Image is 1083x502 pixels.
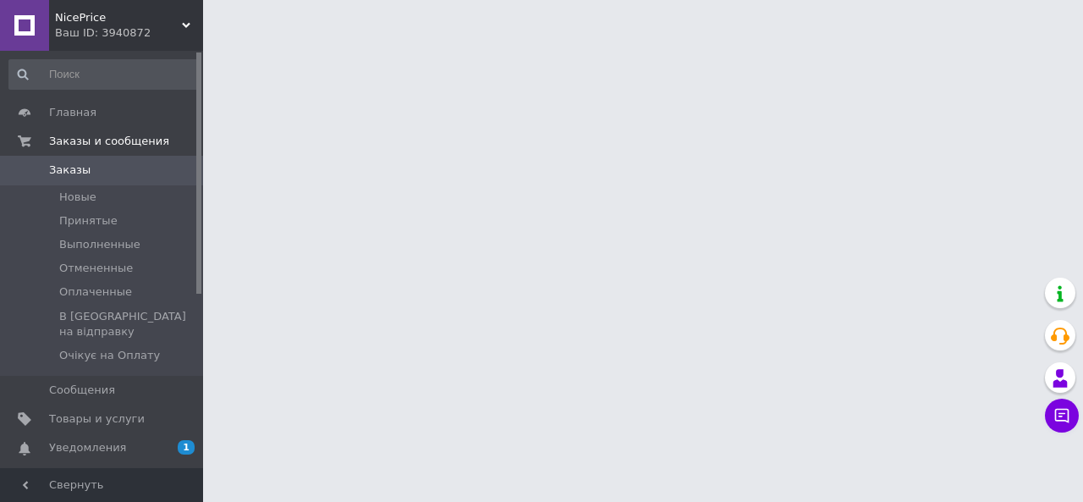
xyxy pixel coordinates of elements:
span: Сообщения [49,383,115,398]
span: Очікує на Оплату [59,348,160,363]
span: Новые [59,190,96,205]
span: В [GEOGRAPHIC_DATA] на відправку [59,309,198,339]
span: Отмененные [59,261,133,276]
span: Выполненные [59,237,140,252]
span: Товары и услуги [49,411,145,427]
span: Заказы и сообщения [49,134,169,149]
span: Оплаченные [59,284,132,300]
span: Главная [49,105,96,120]
span: 1 [178,440,195,455]
input: Поиск [8,59,200,90]
span: Уведомления [49,440,126,455]
span: Принятые [59,213,118,229]
span: Заказы [49,163,91,178]
span: NicePrice [55,10,182,25]
button: Чат с покупателем [1045,399,1079,433]
div: Ваш ID: 3940872 [55,25,203,41]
